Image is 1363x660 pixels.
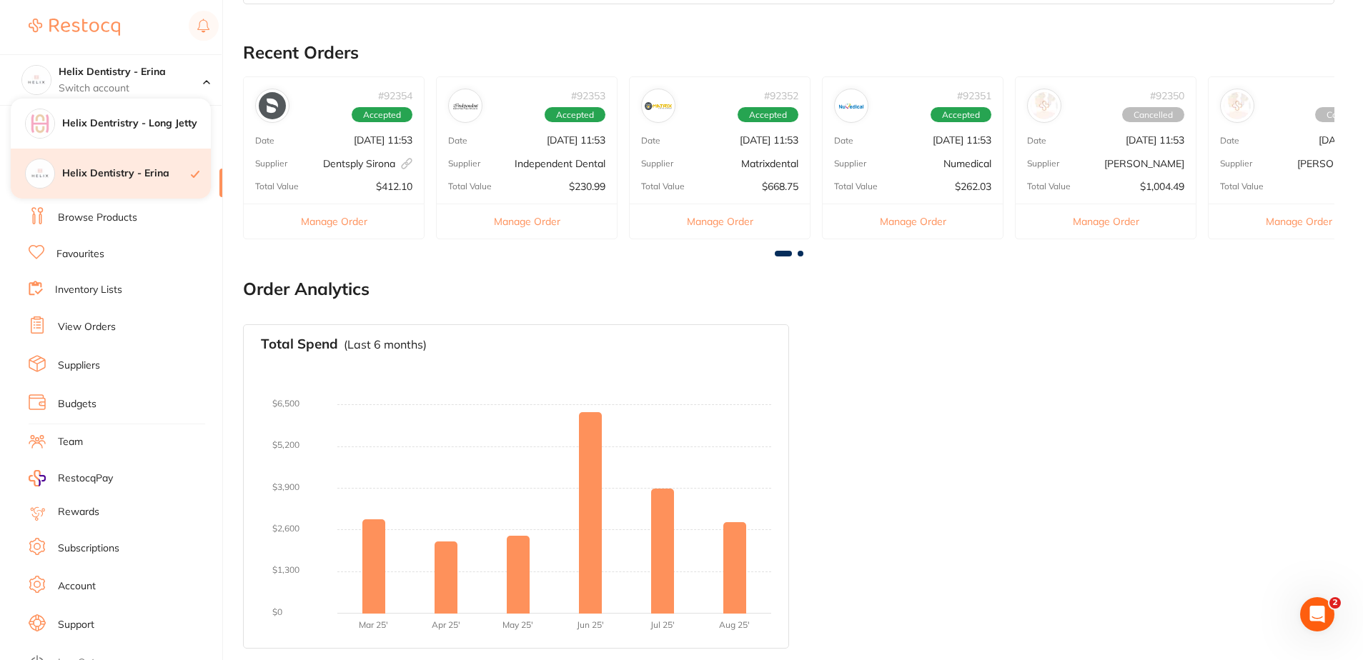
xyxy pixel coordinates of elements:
[645,92,672,119] img: Matrixdental
[58,618,94,632] a: Support
[740,134,798,146] p: [DATE] 11:53
[1220,181,1264,191] p: Total Value
[26,109,54,138] img: Helix Dentristry - Long Jetty
[641,159,673,169] p: Supplier
[834,159,866,169] p: Supplier
[29,19,120,36] img: Restocq Logo
[376,181,412,192] p: $412.10
[62,116,211,131] h4: Helix Dentristry - Long Jetty
[55,283,122,297] a: Inventory Lists
[957,90,991,101] p: # 92351
[641,181,685,191] p: Total Value
[354,134,412,146] p: [DATE] 11:53
[823,204,1003,239] button: Manage Order
[943,158,991,169] p: Numedical
[569,181,605,192] p: $230.99
[26,159,54,188] img: Helix Dentistry - Erina
[448,181,492,191] p: Total Value
[1027,159,1059,169] p: Supplier
[323,158,412,169] p: Dentsply Sirona
[29,470,113,486] a: RestocqPay
[1300,597,1334,631] iframe: Intercom live chat
[571,90,605,101] p: # 92353
[452,92,479,119] img: Independent Dental
[56,247,104,261] a: Favourites
[58,505,99,519] a: Rewards
[955,181,991,192] p: $262.03
[448,159,480,169] p: Supplier
[738,107,798,123] span: Accepted
[437,204,617,239] button: Manage Order
[352,107,412,123] span: Accepted
[59,81,203,96] p: Switch account
[834,136,853,146] p: Date
[344,338,427,351] p: (Last 6 months)
[58,541,119,556] a: Subscriptions
[764,90,798,101] p: # 92352
[22,66,51,94] img: Helix Dentistry - Erina
[1329,597,1341,609] span: 2
[29,11,120,44] a: Restocq Logo
[838,92,865,119] img: Numedical
[630,204,810,239] button: Manage Order
[58,320,116,334] a: View Orders
[931,107,991,123] span: Accepted
[741,158,798,169] p: Matrixdental
[448,136,467,146] p: Date
[1027,136,1046,146] p: Date
[1126,134,1184,146] p: [DATE] 11:53
[762,181,798,192] p: $668.75
[641,136,660,146] p: Date
[58,471,113,486] span: RestocqPay
[255,181,299,191] p: Total Value
[58,211,137,225] a: Browse Products
[378,90,412,101] p: # 92354
[1122,107,1184,123] span: Cancelled
[243,43,1334,63] h2: Recent Orders
[1220,136,1239,146] p: Date
[259,92,286,119] img: Dentsply Sirona
[1140,181,1184,192] p: $1,004.49
[255,159,287,169] p: Supplier
[1150,90,1184,101] p: # 92350
[1220,159,1252,169] p: Supplier
[515,158,605,169] p: Independent Dental
[58,579,96,594] a: Account
[243,279,1334,299] h2: Order Analytics
[58,397,96,411] a: Budgets
[1031,92,1058,119] img: Henry Schein Halas
[933,134,991,146] p: [DATE] 11:53
[1104,158,1184,169] p: [PERSON_NAME]
[545,107,605,123] span: Accepted
[58,435,83,449] a: Team
[29,470,46,486] img: RestocqPay
[255,136,274,146] p: Date
[1027,181,1071,191] p: Total Value
[62,166,191,181] h4: Helix Dentistry - Erina
[244,204,424,239] button: Manage Order
[547,134,605,146] p: [DATE] 11:53
[1224,92,1251,119] img: Adam Dental
[59,65,203,79] h4: Helix Dentistry - Erina
[261,336,338,352] h3: Total Spend
[58,359,100,373] a: Suppliers
[1016,204,1196,239] button: Manage Order
[834,181,878,191] p: Total Value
